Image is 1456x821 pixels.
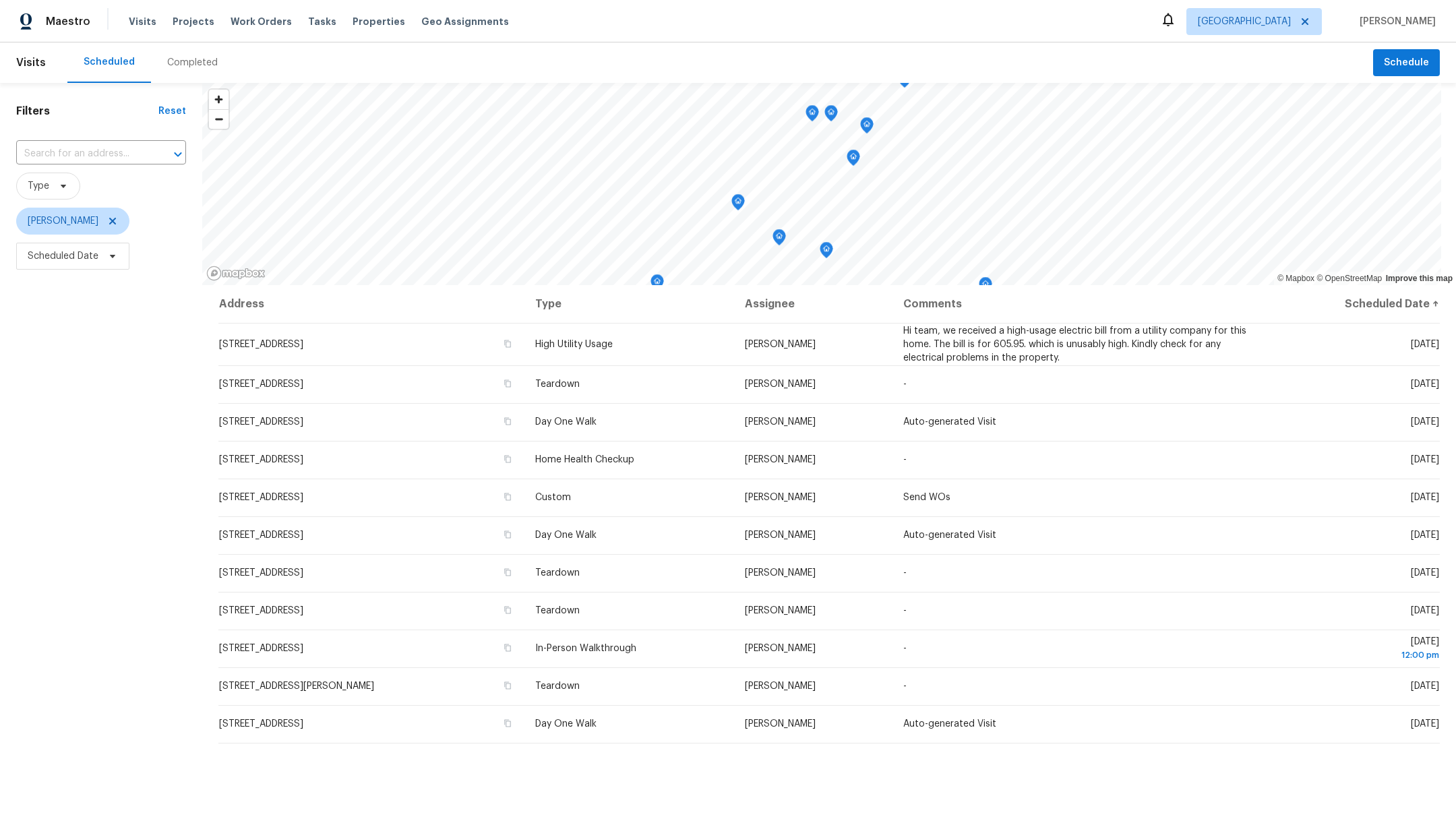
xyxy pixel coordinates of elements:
[1269,648,1439,662] div: 12:00 pm
[173,15,214,28] span: Projects
[219,644,303,653] span: [STREET_ADDRESS]
[1411,417,1439,427] span: [DATE]
[650,274,664,295] div: Map marker
[535,417,597,427] span: Day One Walk
[16,48,46,78] span: Visits
[745,719,816,729] span: [PERSON_NAME]
[1411,455,1439,464] span: [DATE]
[219,379,303,389] span: [STREET_ADDRESS]
[421,15,509,28] span: Geo Assignments
[1411,379,1439,389] span: [DATE]
[903,493,950,502] span: Send WOs
[353,15,405,28] span: Properties
[502,679,514,692] button: Copy Address
[745,455,816,464] span: [PERSON_NAME]
[169,145,187,164] button: Open
[1411,719,1439,729] span: [DATE]
[903,417,996,427] span: Auto-generated Visit
[892,285,1259,323] th: Comments
[1277,274,1314,283] a: Mapbox
[209,109,229,129] button: Zoom out
[535,644,636,653] span: In-Person Walkthrough
[502,717,514,729] button: Copy Address
[745,379,816,389] span: [PERSON_NAME]
[219,455,303,464] span: [STREET_ADDRESS]
[219,606,303,615] span: [STREET_ADDRESS]
[903,568,907,578] span: -
[745,493,816,502] span: [PERSON_NAME]
[1411,530,1439,540] span: [DATE]
[502,415,514,427] button: Copy Address
[219,719,303,729] span: [STREET_ADDRESS]
[535,340,613,349] span: High Utility Usage
[745,644,816,653] span: [PERSON_NAME]
[1411,568,1439,578] span: [DATE]
[502,491,514,503] button: Copy Address
[903,681,907,691] span: -
[219,568,303,578] span: [STREET_ADDRESS]
[860,117,874,138] div: Map marker
[903,379,907,389] span: -
[209,110,229,129] span: Zoom out
[209,90,229,109] button: Zoom in
[219,417,303,427] span: [STREET_ADDRESS]
[535,681,580,691] span: Teardown
[524,285,735,323] th: Type
[903,530,996,540] span: Auto-generated Visit
[502,528,514,541] button: Copy Address
[1411,606,1439,615] span: [DATE]
[903,644,907,653] span: -
[219,340,303,349] span: [STREET_ADDRESS]
[824,105,838,126] div: Map marker
[1411,681,1439,691] span: [DATE]
[903,719,996,729] span: Auto-generated Visit
[16,104,158,118] h1: Filters
[1198,15,1291,28] span: [GEOGRAPHIC_DATA]
[1373,49,1440,77] button: Schedule
[16,144,148,164] input: Search for an address...
[745,417,816,427] span: [PERSON_NAME]
[202,83,1441,285] canvas: Map
[206,266,266,281] a: Mapbox homepage
[847,150,860,171] div: Map marker
[502,377,514,390] button: Copy Address
[745,681,816,691] span: [PERSON_NAME]
[502,338,514,350] button: Copy Address
[820,242,833,263] div: Map marker
[1411,340,1439,349] span: [DATE]
[502,604,514,616] button: Copy Address
[772,229,786,250] div: Map marker
[219,530,303,540] span: [STREET_ADDRESS]
[745,606,816,615] span: [PERSON_NAME]
[1258,285,1440,323] th: Scheduled Date ↑
[1269,637,1439,662] span: [DATE]
[535,606,580,615] span: Teardown
[903,326,1246,363] span: Hi team, we received a high-usage electric bill from a utility company for this home. The bill is...
[745,340,816,349] span: [PERSON_NAME]
[28,179,49,193] span: Type
[1384,55,1429,71] span: Schedule
[745,530,816,540] span: [PERSON_NAME]
[734,285,892,323] th: Assignee
[1316,274,1382,283] a: OpenStreetMap
[158,104,186,118] div: Reset
[535,719,597,729] span: Day One Walk
[1386,274,1453,283] a: Improve this map
[28,214,98,228] span: [PERSON_NAME]
[231,15,292,28] span: Work Orders
[46,15,90,28] span: Maestro
[535,455,634,464] span: Home Health Checkup
[535,493,571,502] span: Custom
[167,56,218,69] div: Completed
[806,105,819,126] div: Map marker
[219,681,374,691] span: [STREET_ADDRESS][PERSON_NAME]
[1354,15,1436,28] span: [PERSON_NAME]
[535,379,580,389] span: Teardown
[219,493,303,502] span: [STREET_ADDRESS]
[745,568,816,578] span: [PERSON_NAME]
[979,277,992,298] div: Map marker
[308,17,336,26] span: Tasks
[502,566,514,578] button: Copy Address
[218,285,524,323] th: Address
